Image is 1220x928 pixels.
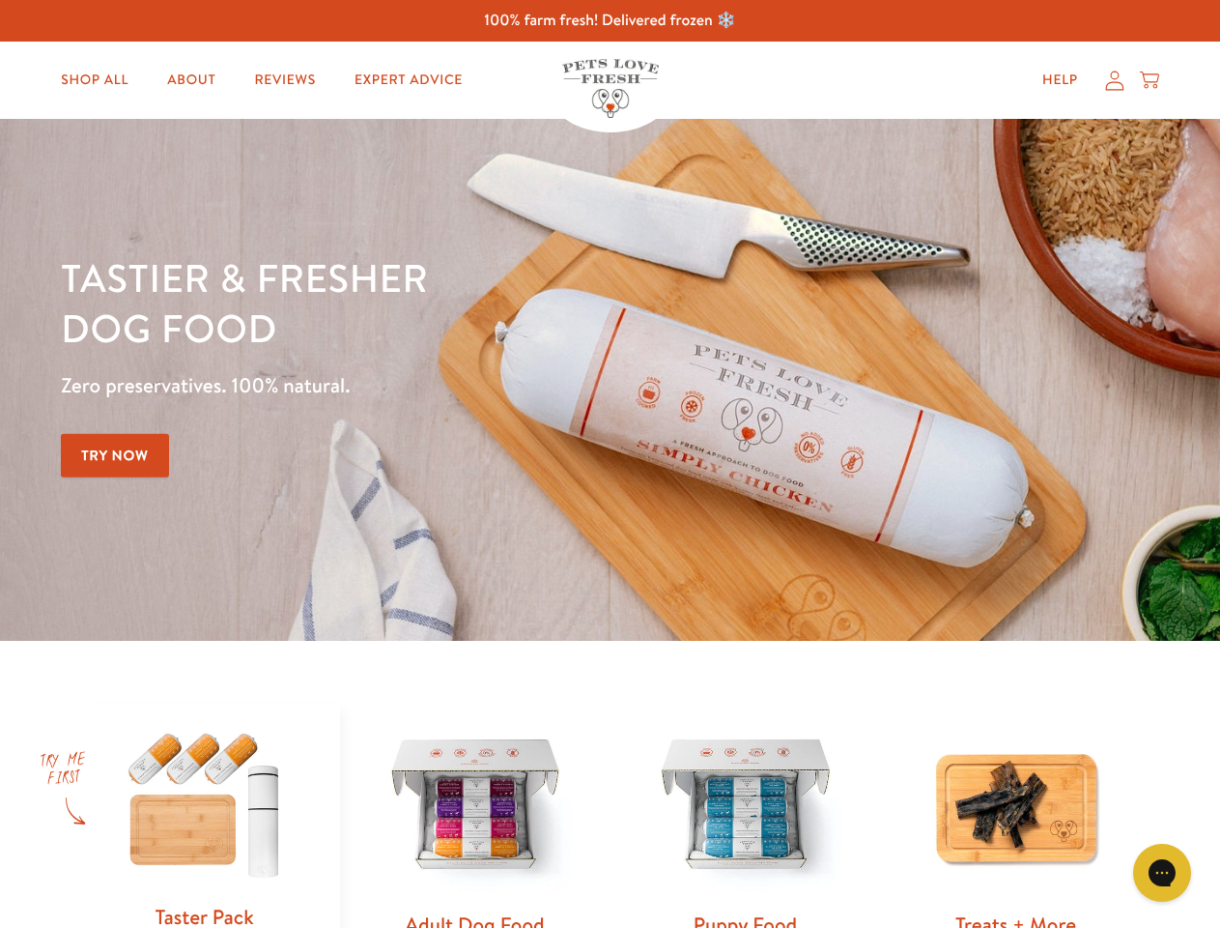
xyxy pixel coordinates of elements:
[1027,61,1093,100] a: Help
[61,368,793,403] p: Zero preservatives. 100% natural.
[562,59,659,118] img: Pets Love Fresh
[1123,837,1201,909] iframe: Gorgias live chat messenger
[239,61,330,100] a: Reviews
[152,61,231,100] a: About
[339,61,478,100] a: Expert Advice
[61,434,169,478] a: Try Now
[45,61,144,100] a: Shop All
[61,252,793,353] h1: Tastier & fresher dog food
